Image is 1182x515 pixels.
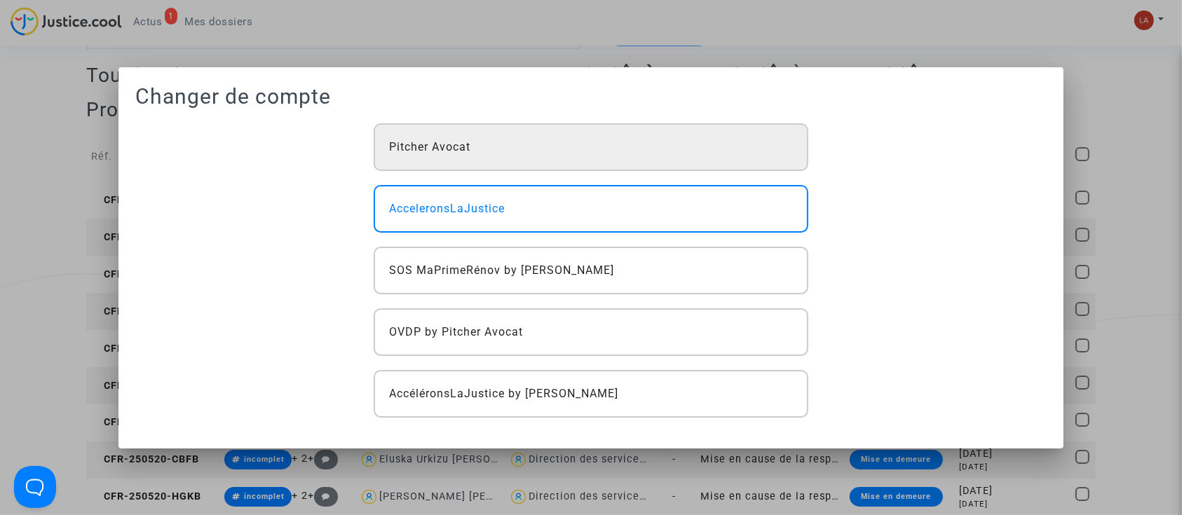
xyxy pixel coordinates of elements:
[389,262,614,279] span: SOS MaPrimeRénov by [PERSON_NAME]
[389,139,470,156] span: Pitcher Avocat
[389,200,505,217] span: AcceleronsLaJustice
[135,84,1047,109] h1: Changer de compte
[389,324,523,341] span: OVDP by Pitcher Avocat
[389,385,618,402] span: AccéléronsLaJustice by [PERSON_NAME]
[14,466,56,508] iframe: Help Scout Beacon - Open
